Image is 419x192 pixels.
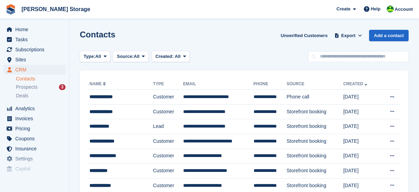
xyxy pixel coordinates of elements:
a: menu [3,134,66,143]
span: Coupons [15,134,57,143]
img: Claire Wilson [387,6,394,12]
span: CRM [15,65,57,75]
a: Prospects 3 [16,84,66,91]
th: Phone [254,79,287,90]
span: Subscriptions [15,45,57,54]
a: menu [3,124,66,133]
a: menu [3,144,66,154]
span: Created: [155,54,174,59]
td: Storefront booking [287,164,343,178]
a: Unverified Customers [278,30,330,41]
span: Capital [15,164,57,174]
td: [DATE] [343,104,379,119]
td: Storefront booking [287,134,343,149]
a: [PERSON_NAME] Storage [19,3,93,15]
a: menu [3,45,66,54]
td: [DATE] [343,149,379,164]
a: Deals [16,92,66,99]
button: Export [333,30,364,41]
span: Invoices [15,114,57,123]
a: menu [3,25,66,34]
span: Source: [117,53,134,60]
span: All [95,53,101,60]
td: Phone call [287,90,343,105]
a: menu [3,154,66,164]
span: Prospects [16,84,37,90]
span: Sites [15,55,57,64]
td: Storefront booking [287,104,343,119]
td: [DATE] [343,119,379,134]
span: Deals [16,93,28,99]
span: Type: [84,53,95,60]
div: 3 [59,84,66,90]
span: Account [395,6,413,13]
span: Help [371,6,380,12]
th: Source [287,79,343,90]
a: Name [89,81,107,86]
td: Storefront booking [287,119,343,134]
td: Storefront booking [287,149,343,164]
a: menu [3,65,66,75]
td: [DATE] [343,90,379,105]
span: Settings [15,154,57,164]
td: [DATE] [343,134,379,149]
button: Created: All [152,51,190,62]
a: Contacts [16,76,66,82]
td: Customer [153,90,183,105]
span: Tasks [15,35,57,44]
td: Customer [153,104,183,119]
span: Pricing [15,124,57,133]
td: [DATE] [343,164,379,178]
a: Add a contact [369,30,409,41]
th: Type [153,79,183,90]
a: menu [3,35,66,44]
a: Created [343,81,369,86]
span: Home [15,25,57,34]
a: menu [3,164,66,174]
td: Customer [153,164,183,178]
td: Lead [153,119,183,134]
h1: Contacts [80,30,116,39]
button: Type: All [80,51,110,62]
th: Email [183,79,254,90]
span: Create [336,6,350,12]
img: stora-icon-8386f47178a22dfd0bd8f6a31ec36ba5ce8667c1dd55bd0f319d3a0aa187defe.svg [6,4,16,15]
a: menu [3,104,66,113]
a: menu [3,55,66,64]
td: Customer [153,149,183,164]
span: Export [341,32,356,39]
td: Customer [153,134,183,149]
a: menu [3,114,66,123]
span: All [175,54,181,59]
button: Source: All [113,51,149,62]
span: Insurance [15,144,57,154]
span: All [134,53,140,60]
span: Analytics [15,104,57,113]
